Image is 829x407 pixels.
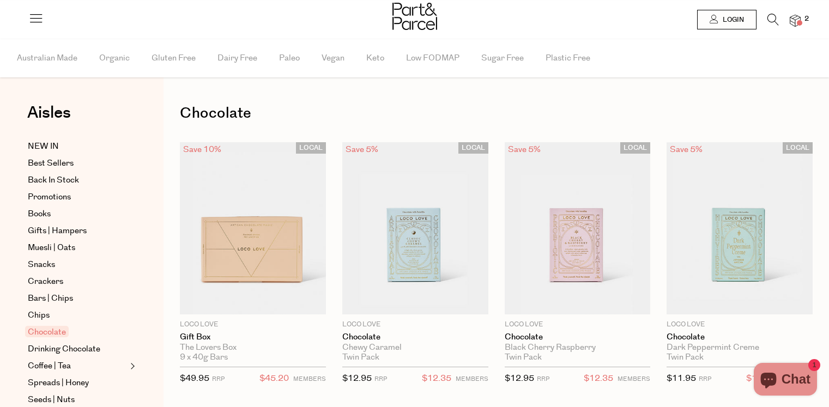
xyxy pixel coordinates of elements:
[28,309,50,322] span: Chips
[366,39,384,77] span: Keto
[99,39,130,77] span: Organic
[180,332,326,342] a: Gift Box
[180,101,813,126] h1: Chocolate
[28,224,87,238] span: Gifts | Hampers
[152,39,196,77] span: Gluten Free
[180,343,326,353] div: The Lovers Box
[28,343,127,356] a: Drinking Chocolate
[28,191,71,204] span: Promotions
[537,375,549,383] small: RRP
[505,320,651,330] p: Loco Love
[28,275,127,288] a: Crackers
[28,241,127,254] a: Muesli | Oats
[667,320,813,330] p: Loco Love
[180,320,326,330] p: Loco Love
[28,292,73,305] span: Bars | Chips
[28,258,127,271] a: Snacks
[180,373,209,384] span: $49.95
[505,142,544,157] div: Save 5%
[458,142,488,154] span: LOCAL
[720,15,744,25] span: Login
[342,332,488,342] a: Chocolate
[17,39,77,77] span: Australian Made
[279,39,300,77] span: Paleo
[28,376,89,390] span: Spreads | Honey
[212,375,225,383] small: RRP
[180,353,228,362] span: 9 x 40g Bars
[406,39,459,77] span: Low FODMAP
[620,142,650,154] span: LOCAL
[456,375,488,383] small: MEMBERS
[27,101,71,125] span: Aisles
[422,372,451,386] span: $12.35
[28,309,127,322] a: Chips
[697,10,757,29] a: Login
[667,373,696,384] span: $11.95
[667,142,813,314] img: Chocolate
[505,332,651,342] a: Chocolate
[28,326,127,339] a: Chocolate
[180,142,225,157] div: Save 10%
[28,191,127,204] a: Promotions
[546,39,590,77] span: Plastic Free
[128,360,135,373] button: Expand/Collapse Coffee | Tea
[505,142,651,314] img: Chocolate
[28,275,63,288] span: Crackers
[481,39,524,77] span: Sugar Free
[342,343,488,353] div: Chewy Caramel
[342,142,382,157] div: Save 5%
[667,353,704,362] span: Twin Pack
[293,375,326,383] small: MEMBERS
[342,353,379,362] span: Twin Pack
[783,142,813,154] span: LOCAL
[618,375,650,383] small: MEMBERS
[667,343,813,353] div: Dark Peppermint Creme
[28,208,51,221] span: Books
[296,142,326,154] span: LOCAL
[28,140,127,153] a: NEW IN
[746,372,776,386] span: $11.40
[28,224,127,238] a: Gifts | Hampers
[751,363,820,398] inbox-online-store-chat: Shopify online store chat
[180,142,326,314] img: Gift Box
[28,376,127,390] a: Spreads | Honey
[28,174,127,187] a: Back In Stock
[259,372,289,386] span: $45.20
[505,343,651,353] div: Black Cherry Raspberry
[322,39,344,77] span: Vegan
[28,393,127,406] a: Seeds | Nuts
[667,332,813,342] a: Chocolate
[27,105,71,132] a: Aisles
[584,372,613,386] span: $12.35
[667,142,706,157] div: Save 5%
[28,258,55,271] span: Snacks
[392,3,437,30] img: Part&Parcel
[699,375,711,383] small: RRP
[374,375,387,383] small: RRP
[28,343,100,356] span: Drinking Chocolate
[342,320,488,330] p: Loco Love
[28,157,127,170] a: Best Sellers
[790,15,801,26] a: 2
[28,174,79,187] span: Back In Stock
[28,292,127,305] a: Bars | Chips
[505,373,534,384] span: $12.95
[28,360,127,373] a: Coffee | Tea
[28,208,127,221] a: Books
[28,140,59,153] span: NEW IN
[342,142,488,314] img: Chocolate
[28,360,71,373] span: Coffee | Tea
[28,241,75,254] span: Muesli | Oats
[28,157,74,170] span: Best Sellers
[505,353,542,362] span: Twin Pack
[342,373,372,384] span: $12.95
[25,326,69,337] span: Chocolate
[28,393,75,406] span: Seeds | Nuts
[802,14,812,24] span: 2
[217,39,257,77] span: Dairy Free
